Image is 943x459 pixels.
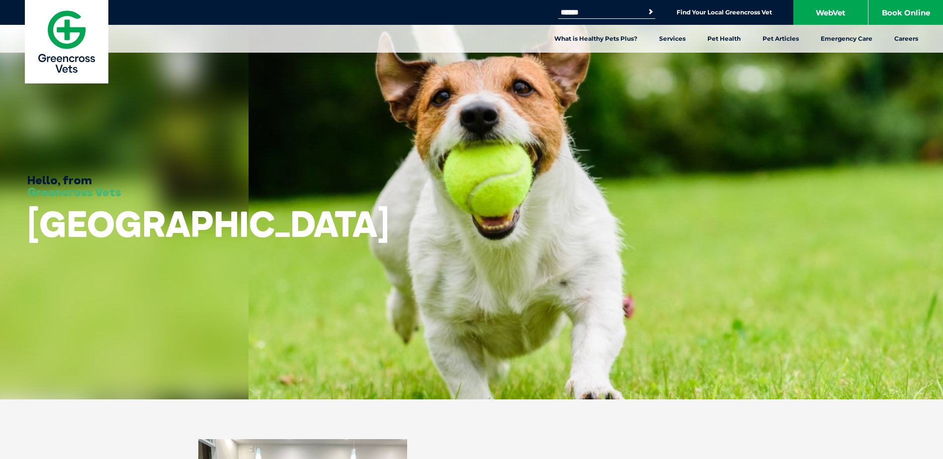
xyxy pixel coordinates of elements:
[696,25,752,53] a: Pet Health
[27,174,121,198] h3: Hello, from
[543,25,648,53] a: What is Healthy Pets Plus?
[27,184,121,199] span: Greencross Vets
[646,7,656,17] button: Search
[883,25,929,53] a: Careers
[752,25,810,53] a: Pet Articles
[648,25,696,53] a: Services
[677,8,772,16] a: Find Your Local Greencross Vet
[810,25,883,53] a: Emergency Care
[27,204,389,243] h1: [GEOGRAPHIC_DATA]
